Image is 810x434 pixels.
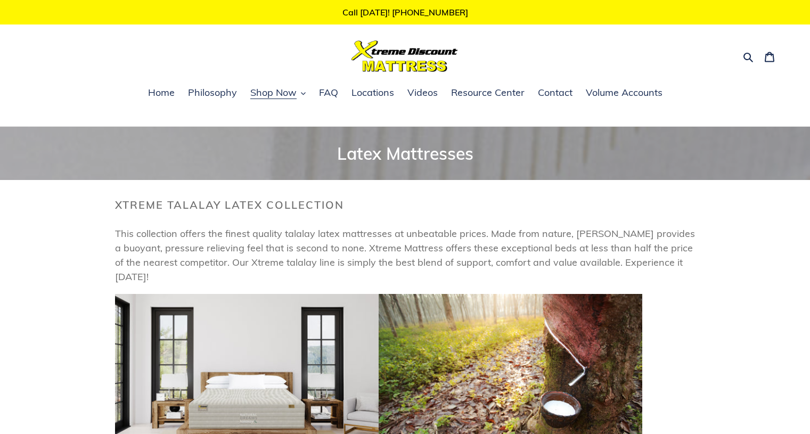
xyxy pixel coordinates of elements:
[346,85,399,101] a: Locations
[407,86,438,99] span: Videos
[402,85,443,101] a: Videos
[451,86,525,99] span: Resource Center
[586,86,662,99] span: Volume Accounts
[337,143,473,164] span: Latex Mattresses
[143,85,180,101] a: Home
[580,85,668,101] a: Volume Accounts
[245,85,311,101] button: Shop Now
[148,86,175,99] span: Home
[250,86,297,99] span: Shop Now
[351,86,394,99] span: Locations
[351,40,458,72] img: Xtreme Discount Mattress
[446,85,530,101] a: Resource Center
[188,86,237,99] span: Philosophy
[115,199,696,211] h2: Xtreme Talalay Latex Collection
[314,85,343,101] a: FAQ
[319,86,338,99] span: FAQ
[533,85,578,101] a: Contact
[183,85,242,101] a: Philosophy
[115,226,696,284] p: This collection offers the finest quality talalay latex mattresses at unbeatable prices. Made fro...
[538,86,572,99] span: Contact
